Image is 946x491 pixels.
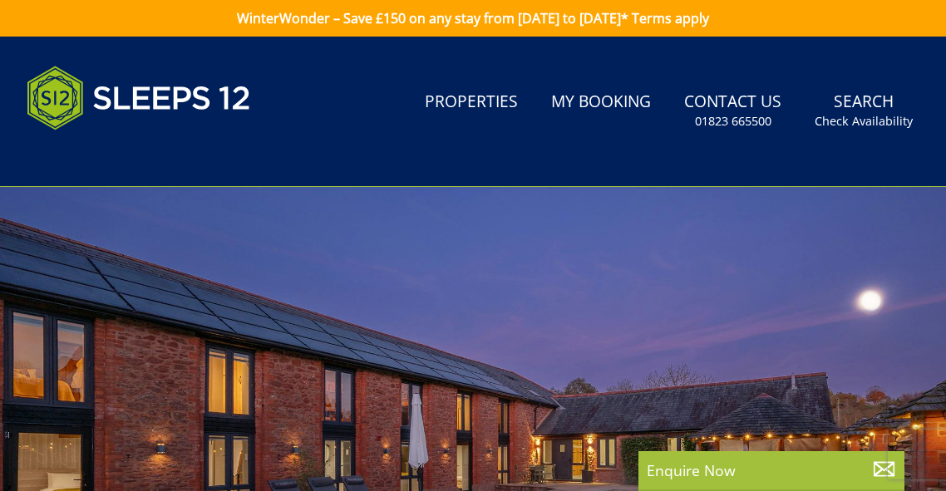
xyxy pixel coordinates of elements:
[27,56,251,140] img: Sleeps 12
[418,84,525,121] a: Properties
[695,113,771,130] small: 01823 665500
[544,84,658,121] a: My Booking
[808,84,919,138] a: SearchCheck Availability
[815,113,913,130] small: Check Availability
[647,459,896,481] p: Enquire Now
[677,84,788,138] a: Contact Us01823 665500
[18,150,193,164] iframe: Customer reviews powered by Trustpilot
